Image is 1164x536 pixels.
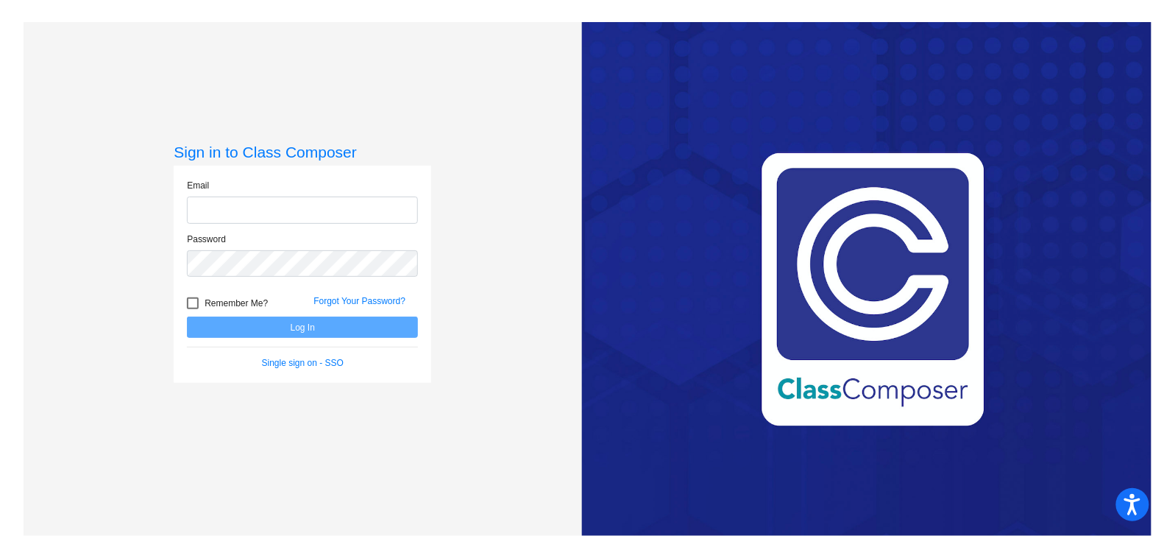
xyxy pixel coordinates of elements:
[187,317,418,338] button: Log In
[313,296,405,306] a: Forgot Your Password?
[174,143,431,161] h3: Sign in to Class Composer
[262,358,344,368] a: Single sign on - SSO
[187,233,226,246] label: Password
[205,295,268,312] span: Remember Me?
[187,179,209,192] label: Email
